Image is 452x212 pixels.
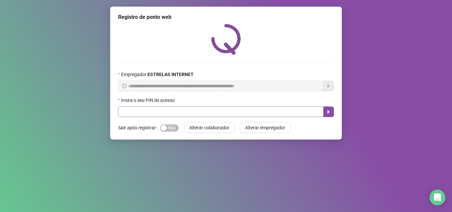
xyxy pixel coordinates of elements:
[326,109,331,114] span: caret-right
[240,122,291,133] button: Alterar empregador
[245,124,285,131] span: Alterar empregador
[118,122,160,133] label: Sair após registrar
[121,71,194,78] span: Empregador :
[211,24,241,55] img: QRPoint
[429,190,445,205] div: Open Intercom Messenger
[118,13,334,21] div: Registro de ponto web
[118,97,179,104] label: Insira o seu PIN de acesso
[122,84,127,88] span: info-circle
[189,124,229,131] span: Alterar colaborador
[148,72,194,77] strong: ESTRELAS INTERNET
[184,122,235,133] button: Alterar colaborador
